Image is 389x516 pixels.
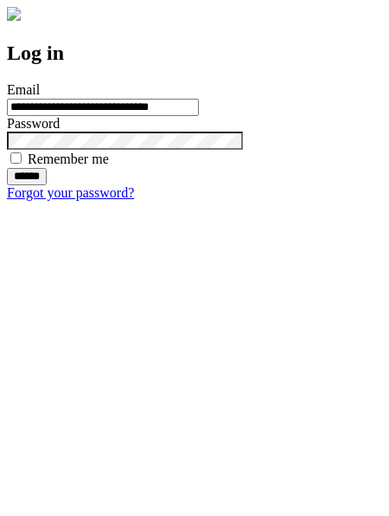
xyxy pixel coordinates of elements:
label: Remember me [28,152,109,166]
h2: Log in [7,42,382,65]
img: logo-4e3dc11c47720685a147b03b5a06dd966a58ff35d612b21f08c02c0306f2b779.png [7,7,21,21]
label: Email [7,82,40,97]
label: Password [7,116,60,131]
a: Forgot your password? [7,185,134,200]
